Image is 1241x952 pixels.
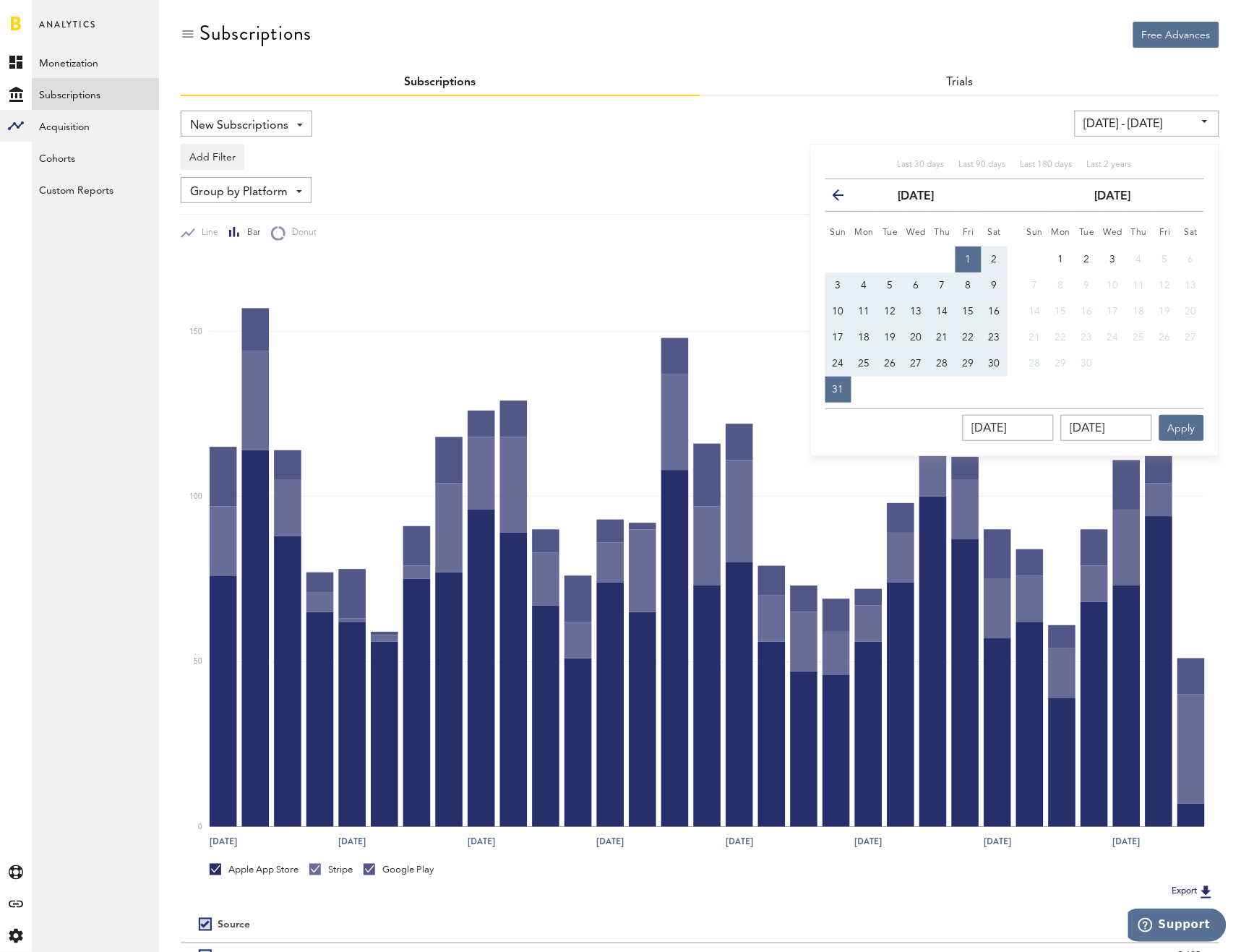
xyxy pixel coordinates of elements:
[1178,273,1204,299] button: 13
[1133,280,1145,291] span: 11
[1159,280,1171,291] span: 12
[1128,909,1227,945] iframe: Opens a widget where you can find more information
[956,299,982,325] button: 15
[1185,228,1198,237] small: Saturday
[1162,254,1168,265] span: 5
[982,299,1008,325] button: 16
[1055,359,1067,369] span: 29
[190,180,288,205] span: Group by Platform
[1081,306,1093,317] span: 16
[1029,359,1041,369] span: 28
[1159,306,1171,317] span: 19
[982,246,1008,273] button: 2
[1052,228,1071,237] small: Monday
[309,864,353,877] div: Stripe
[836,280,841,291] span: 3
[1107,306,1119,317] span: 17
[963,333,974,343] span: 22
[903,273,929,299] button: 6
[851,351,877,377] button: 25
[1022,299,1048,325] button: 14
[862,280,867,291] span: 4
[32,110,159,142] a: Acquisition
[194,659,202,666] text: 50
[1022,325,1048,351] button: 21
[885,333,896,343] span: 19
[903,325,929,351] button: 20
[210,835,237,848] text: [DATE]
[1178,325,1204,351] button: 27
[1022,273,1048,299] button: 7
[32,173,159,205] a: Custom Reports
[726,835,753,848] text: [DATE]
[825,273,851,299] button: 3
[959,160,1006,169] span: Last 90 days
[1126,246,1152,273] button: 4
[1152,325,1178,351] button: 26
[1058,254,1064,265] span: 1
[1198,883,1215,901] img: Export
[1027,228,1044,237] small: Sunday
[877,325,903,351] button: 19
[855,835,883,848] text: [DATE]
[903,299,929,325] button: 13
[1136,254,1142,265] span: 4
[1133,333,1145,343] span: 25
[859,333,870,343] span: 18
[1074,246,1100,273] button: 2
[1168,883,1219,901] button: Export
[1084,254,1090,265] span: 2
[1100,246,1126,273] button: 3
[1133,22,1219,48] button: Free Advances
[1074,299,1100,325] button: 16
[1048,325,1074,351] button: 22
[1061,415,1152,441] input: __/__/____
[1159,333,1171,343] span: 26
[929,351,956,377] button: 28
[907,228,927,237] small: Wednesday
[1178,299,1204,325] button: 20
[989,333,1000,343] span: 23
[956,351,982,377] button: 29
[1100,325,1126,351] button: 24
[1079,228,1095,237] small: Tuesday
[364,864,434,877] div: Google Play
[982,325,1008,351] button: 23
[992,280,997,291] span: 9
[1048,351,1074,377] button: 29
[929,299,956,325] button: 14
[830,228,847,237] small: Sunday
[903,351,929,377] button: 27
[1074,273,1100,299] button: 9
[859,306,870,317] span: 11
[1188,254,1194,265] span: 6
[937,306,948,317] span: 14
[190,113,288,138] span: New Subscriptions
[963,415,1054,441] input: __/__/____
[966,280,971,291] span: 8
[956,325,982,351] button: 22
[1081,359,1093,369] span: 30
[940,280,945,291] span: 7
[885,306,896,317] span: 12
[833,385,844,395] span: 31
[32,78,159,110] a: Subscriptions
[468,835,495,848] text: [DATE]
[1185,306,1197,317] span: 20
[1081,333,1093,343] span: 23
[210,864,299,877] div: Apple App Store
[1152,273,1178,299] button: 12
[189,493,202,500] text: 100
[1110,254,1116,265] span: 3
[988,228,1002,237] small: Saturday
[833,333,844,343] span: 17
[1074,351,1100,377] button: 30
[199,22,312,45] div: Subscriptions
[1029,306,1041,317] span: 14
[1159,228,1171,237] small: Friday
[989,359,1000,369] span: 30
[982,273,1008,299] button: 9
[984,835,1011,848] text: [DATE]
[1048,246,1074,273] button: 1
